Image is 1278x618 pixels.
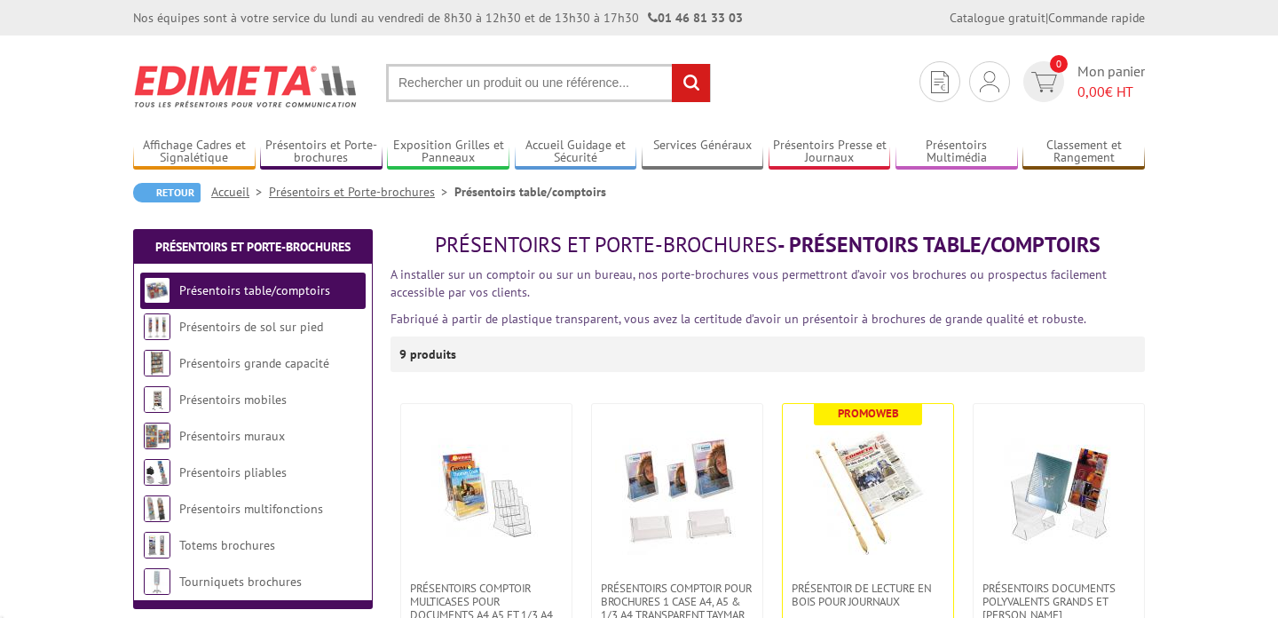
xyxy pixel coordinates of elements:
[792,582,944,608] span: Présentoir de lecture en bois pour journaux
[144,423,170,449] img: Présentoirs muraux
[144,459,170,486] img: Présentoirs pliables
[454,183,606,201] li: Présentoirs table/comptoirs
[386,64,711,102] input: Rechercher un produit ou une référence...
[783,582,953,608] a: Présentoir de lecture en bois pour journaux
[144,495,170,522] img: Présentoirs multifonctions
[144,350,170,376] img: Présentoirs grande capacité
[950,9,1145,27] div: |
[144,386,170,413] img: Présentoirs mobiles
[269,184,454,200] a: Présentoirs et Porte-brochures
[1077,82,1145,102] span: € HT
[399,337,466,372] p: 9 produits
[1050,55,1068,73] span: 0
[179,501,323,517] a: Présentoirs multifonctions
[424,431,548,555] img: Présentoirs comptoir multicases POUR DOCUMENTS A4,A5 ET 1/3 A4 TRANSPARENT TAYMAR
[179,537,275,553] a: Totems brochures
[144,277,170,304] img: Présentoirs table/comptoirs
[1048,10,1145,26] a: Commande rapide
[179,428,285,444] a: Présentoirs muraux
[133,53,359,119] img: Edimeta
[615,431,739,555] img: PRÉSENTOIRS COMPTOIR POUR BROCHURES 1 CASE A4, A5 & 1/3 A4 TRANSPARENT taymar
[390,311,1086,327] font: Fabriqué à partir de plastique transparent, vous avez la certitude d’avoir un présentoir à brochu...
[133,9,743,27] div: Nos équipes sont à votre service du lundi au vendredi de 8h30 à 12h30 et de 13h30 à 17h30
[980,71,999,92] img: devis rapide
[950,10,1045,26] a: Catalogue gratuit
[838,406,899,421] b: Promoweb
[144,532,170,559] img: Totems brochures
[642,138,764,167] a: Services Généraux
[648,10,743,26] strong: 01 46 81 33 03
[179,355,329,371] a: Présentoirs grande capacité
[1031,72,1057,92] img: devis rapide
[1022,138,1145,167] a: Classement et Rangement
[144,313,170,340] img: Présentoirs de sol sur pied
[179,282,330,298] a: Présentoirs table/comptoirs
[895,138,1018,167] a: Présentoirs Multimédia
[133,138,256,167] a: Affichage Cadres et Signalétique
[997,431,1121,555] img: Présentoirs Documents Polyvalents Grands et Petits Modèles
[179,464,287,480] a: Présentoirs pliables
[179,574,302,590] a: Tourniquets brochures
[390,266,1107,300] font: A installer sur un comptoir ou sur un bureau, nos porte-brochures vous permettront d’avoir vos br...
[1077,83,1105,100] span: 0,00
[144,568,170,595] img: Tourniquets brochures
[387,138,509,167] a: Exposition Grilles et Panneaux
[155,239,351,255] a: Présentoirs et Porte-brochures
[931,71,949,93] img: devis rapide
[1019,61,1145,102] a: devis rapide 0 Mon panier 0,00€ HT
[390,234,1145,257] h1: - Présentoirs table/comptoirs
[672,64,710,102] input: rechercher
[769,138,891,167] a: Présentoirs Presse et Journaux
[435,231,777,258] span: Présentoirs et Porte-brochures
[133,183,201,202] a: Retour
[179,319,323,335] a: Présentoirs de sol sur pied
[515,138,637,167] a: Accueil Guidage et Sécurité
[211,184,269,200] a: Accueil
[1077,61,1145,102] span: Mon panier
[179,392,287,408] a: Présentoirs mobiles
[806,431,930,555] img: Présentoir de lecture en bois pour journaux
[260,138,383,167] a: Présentoirs et Porte-brochures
